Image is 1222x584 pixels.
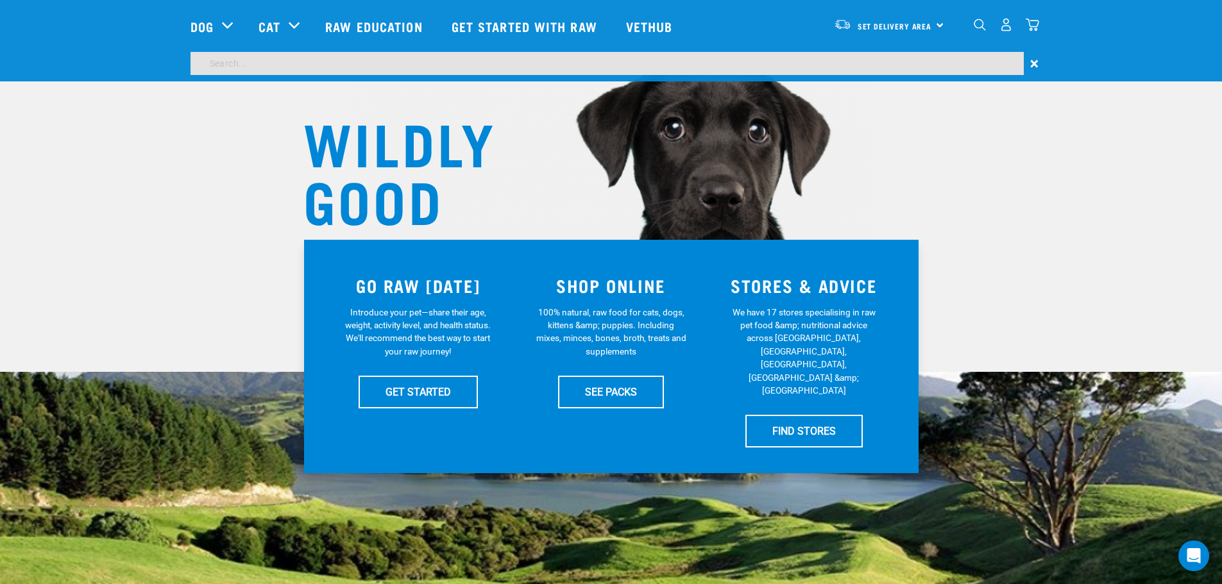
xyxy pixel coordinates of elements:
img: user.png [999,18,1013,31]
input: Search... [191,52,1024,75]
h3: SHOP ONLINE [522,276,700,296]
a: Vethub [613,1,689,52]
a: Get started with Raw [439,1,613,52]
h3: STORES & ADVICE [715,276,893,296]
img: home-icon-1@2x.png [974,19,986,31]
img: home-icon@2x.png [1026,18,1039,31]
span: × [1030,52,1039,75]
a: Dog [191,17,214,36]
p: 100% natural, raw food for cats, dogs, kittens &amp; puppies. Including mixes, minces, bones, bro... [536,306,686,358]
a: Raw Education [312,1,438,52]
span: Set Delivery Area [858,24,932,28]
a: FIND STORES [745,415,863,447]
div: Open Intercom Messenger [1178,540,1209,571]
p: We have 17 stores specialising in raw pet food &amp; nutritional advice across [GEOGRAPHIC_DATA],... [729,306,879,397]
img: van-moving.png [834,19,851,30]
a: Cat [259,17,280,36]
h3: GO RAW [DATE] [330,276,507,296]
h1: WILDLY GOOD NUTRITION [303,112,560,285]
a: SEE PACKS [558,376,664,408]
p: Introduce your pet—share their age, weight, activity level, and health status. We'll recommend th... [343,306,493,358]
a: GET STARTED [359,376,478,408]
